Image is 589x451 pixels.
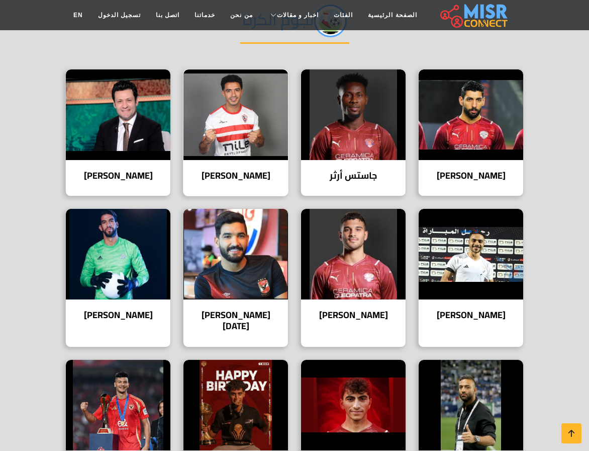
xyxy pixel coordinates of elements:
img: محمد فايز [183,360,288,450]
a: EN [66,6,90,25]
h4: جاستس أرثر [309,170,398,181]
a: عمر جابر [PERSON_NAME] [177,69,294,197]
a: الفئات [326,6,360,25]
a: أيمن سعد موكا [PERSON_NAME] [412,208,530,347]
a: محمد أبو العلا [PERSON_NAME] [59,69,177,197]
img: أحمد حسام [419,360,523,450]
h4: [PERSON_NAME] [73,310,163,321]
img: main.misr_connect [440,3,508,28]
h4: [PERSON_NAME] [73,170,163,181]
a: جاستس أرثر جاستس أرثر [294,69,412,197]
img: جاستس أرثر [301,69,406,160]
span: اخبار و مقالات [277,11,319,20]
img: عمر جابر [183,69,288,160]
img: محمد أبو العلا [66,69,170,160]
h4: [PERSON_NAME] [426,310,516,321]
img: يوسف عبد الحفيظ [301,360,406,450]
a: اخبار و مقالات [260,6,327,25]
a: الصفحة الرئيسية [360,6,424,25]
h4: [PERSON_NAME] [426,170,516,181]
img: صالح جمعة [183,209,288,299]
a: صالح جمعة [PERSON_NAME][DATE] [177,208,294,347]
a: تسجيل الدخول [90,6,148,25]
img: شريف إكرامي [66,209,170,299]
img: عمرو قلاوة [419,69,523,160]
a: اتصل بنا [148,6,187,25]
a: خدماتنا [187,6,223,25]
a: حسين حسني [PERSON_NAME] [294,208,412,347]
h4: [PERSON_NAME] [191,170,280,181]
h4: [PERSON_NAME] [309,310,398,321]
img: حسين حسني [301,209,406,299]
a: من نحن [223,6,260,25]
h4: [PERSON_NAME][DATE] [191,310,280,331]
img: أيمن سعد موكا [419,209,523,299]
img: أشرف داري [66,360,170,450]
a: عمرو قلاوة [PERSON_NAME] [412,69,530,197]
a: شريف إكرامي [PERSON_NAME] [59,208,177,347]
